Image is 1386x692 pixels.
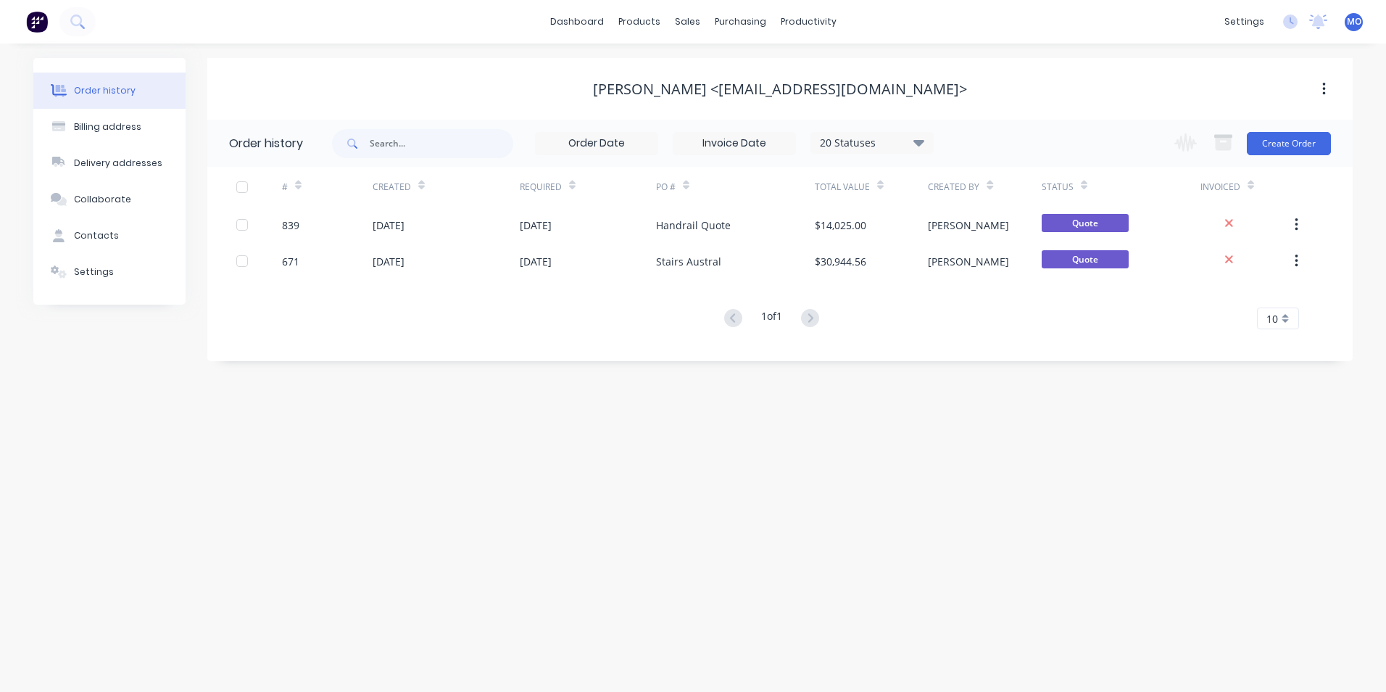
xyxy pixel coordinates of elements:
div: Invoiced [1200,167,1291,207]
div: [DATE] [373,254,404,269]
img: Factory [26,11,48,33]
div: productivity [773,11,844,33]
div: Required [520,181,562,194]
div: Created By [928,167,1041,207]
div: PO # [656,181,676,194]
div: [DATE] [520,218,552,233]
div: 1 of 1 [761,308,782,329]
div: [PERSON_NAME] <[EMAIL_ADDRESS][DOMAIN_NAME]> [593,81,967,98]
div: Status [1042,181,1074,194]
div: Created [373,167,520,207]
button: Order history [33,73,186,109]
div: Invoiced [1200,181,1240,194]
input: Search... [370,129,513,158]
button: Collaborate [33,181,186,218]
div: 839 [282,218,299,233]
div: Settings [74,265,114,279]
div: [PERSON_NAME] [928,218,1009,233]
div: # [282,181,288,194]
div: Required [520,167,656,207]
div: [PERSON_NAME] [928,254,1009,269]
div: Billing address [74,120,141,133]
div: Created [373,181,411,194]
span: Quote [1042,214,1129,232]
div: $14,025.00 [815,218,866,233]
div: [DATE] [520,254,552,269]
div: $30,944.56 [815,254,866,269]
span: Quote [1042,250,1129,268]
div: Handrail Quote [656,218,731,233]
div: Stairs Austral [656,254,721,269]
button: Delivery addresses [33,145,186,181]
div: Status [1042,167,1200,207]
div: Total Value [815,167,928,207]
div: purchasing [707,11,773,33]
button: Billing address [33,109,186,145]
div: 20 Statuses [811,135,933,151]
div: Order history [74,84,136,97]
div: Total Value [815,181,870,194]
span: MO [1347,15,1361,28]
div: Order history [229,135,303,152]
div: 671 [282,254,299,269]
a: dashboard [543,11,611,33]
div: [DATE] [373,218,404,233]
div: Created By [928,181,979,194]
button: Create Order [1247,132,1331,155]
div: sales [668,11,707,33]
div: settings [1217,11,1271,33]
div: PO # [656,167,815,207]
button: Settings [33,254,186,290]
div: Contacts [74,229,119,242]
input: Order Date [536,133,657,155]
button: Contacts [33,218,186,254]
div: # [282,167,373,207]
input: Invoice Date [673,133,795,155]
div: products [611,11,668,33]
span: 10 [1266,311,1278,326]
div: Collaborate [74,193,131,206]
div: Delivery addresses [74,157,162,170]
